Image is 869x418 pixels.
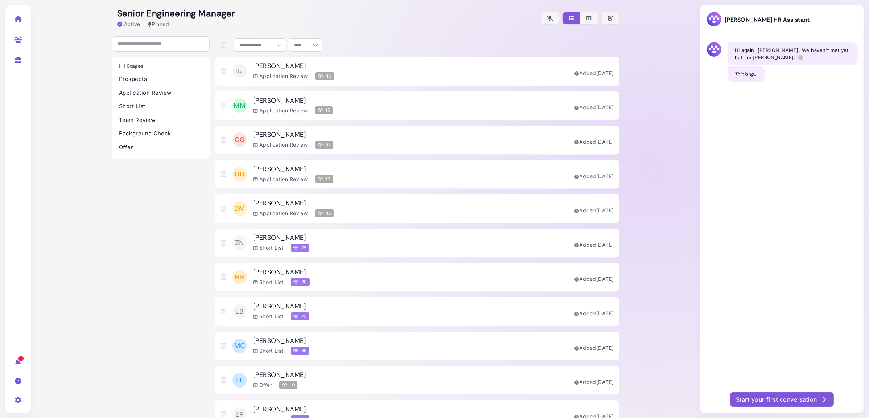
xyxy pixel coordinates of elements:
[574,172,614,180] div: Added
[735,71,758,77] i: Thinking...
[728,42,858,65] div: Hi again, [PERSON_NAME]. We haven't met yet, but I'm [PERSON_NAME]. 👋🏼
[318,142,323,147] img: Megan Score
[706,11,810,28] h3: [PERSON_NAME] HR Assistant
[596,345,614,351] time: Sep 09, 2025
[291,278,310,286] span: 80
[596,310,614,316] time: Sep 09, 2025
[232,304,247,319] span: LB
[574,310,614,317] div: Added
[596,139,614,145] time: Sep 09, 2025
[253,97,333,105] h3: [PERSON_NAME]
[119,89,202,97] p: Application Review
[574,275,614,283] div: Added
[119,102,202,111] p: Short List
[318,211,323,216] img: Megan Score
[318,74,323,79] img: Megan Score
[574,206,614,214] div: Added
[291,347,309,355] span: 85
[291,244,309,252] span: 75
[253,244,284,251] div: Short List
[232,64,247,78] span: RJ
[253,303,309,311] h3: [PERSON_NAME]
[596,173,614,179] time: Sep 09, 2025
[253,165,333,173] h3: [PERSON_NAME]
[596,242,614,248] time: Sep 09, 2025
[318,108,323,113] img: Megan Score
[736,395,828,404] div: Start your first conversation
[315,72,334,80] span: 40
[117,20,140,28] div: Active
[232,270,247,284] span: NR
[253,72,308,80] div: Application Review
[574,138,614,146] div: Added
[253,209,308,217] div: Application Review
[596,207,614,213] time: Sep 09, 2025
[318,176,323,181] img: Megan Score
[315,106,333,114] span: 15
[315,175,333,183] span: 10
[596,379,614,385] time: Sep 09, 2025
[253,200,334,208] h3: [PERSON_NAME]
[253,381,272,389] div: Offer
[596,276,614,282] time: Sep 09, 2025
[232,373,247,388] span: FF
[148,20,169,28] div: Pinned
[596,104,614,110] time: Sep 09, 2025
[115,63,147,69] h3: Stages
[232,132,247,147] span: OG
[119,116,202,124] p: Team Review
[117,8,235,19] h2: Senior Engineering Manager
[574,241,614,249] div: Added
[232,339,247,353] span: MC
[253,62,334,70] h3: [PERSON_NAME]
[253,312,284,320] div: Short List
[253,141,308,148] div: Application Review
[253,347,284,355] div: Short List
[119,130,202,138] p: Background Check
[253,175,308,183] div: Application Review
[253,337,309,345] h3: [PERSON_NAME]
[730,392,834,407] button: Start your first conversation
[253,234,309,242] h3: [PERSON_NAME]
[253,269,310,276] h3: [PERSON_NAME]
[253,107,308,114] div: Application Review
[119,75,202,83] p: Prospects
[574,103,614,111] div: Added
[315,209,334,217] span: 45
[574,69,614,77] div: Added
[232,201,247,216] span: DM
[119,143,202,152] p: Offer
[315,141,334,149] span: 55
[253,278,284,286] div: Short List
[232,167,247,181] span: DD
[293,245,298,250] img: Megan Score
[232,235,247,250] span: ZN
[282,382,287,388] img: Megan Score
[293,279,298,284] img: Megan Score
[293,348,298,353] img: Megan Score
[253,371,306,379] h3: [PERSON_NAME]
[279,381,297,389] span: 10
[574,378,614,386] div: Added
[293,314,298,319] img: Megan Score
[596,70,614,76] time: Sep 09, 2025
[291,312,309,320] span: 75
[232,98,247,113] span: MM
[253,406,309,414] h3: [PERSON_NAME]
[574,344,614,352] div: Added
[253,131,334,139] h3: [PERSON_NAME]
